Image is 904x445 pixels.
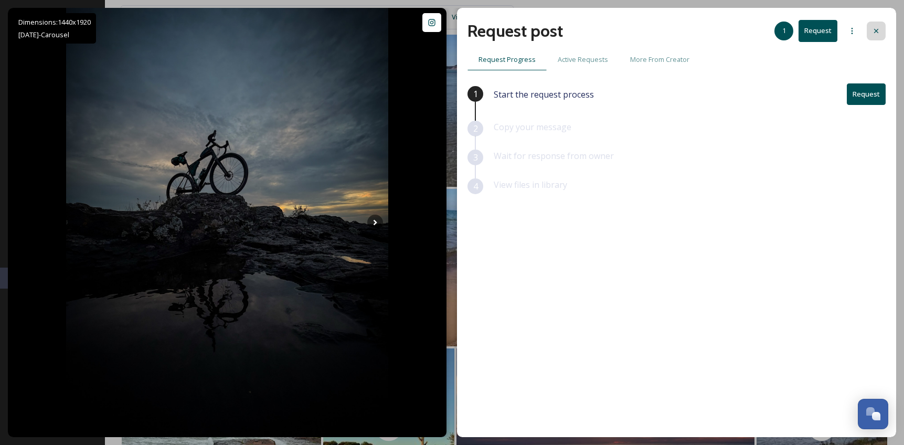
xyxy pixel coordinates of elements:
[473,88,478,100] span: 1
[473,180,478,193] span: 4
[473,122,478,135] span: 2
[782,26,786,36] span: 1
[858,399,888,429] button: Open Chat
[558,55,608,65] span: Active Requests
[494,179,567,190] span: View files in library
[494,88,594,101] span: Start the request process
[66,8,388,437] img: 2377: OctoberAwakens
[799,20,837,41] button: Request
[473,151,478,164] span: 3
[494,121,571,133] span: Copy your message
[847,83,886,105] button: Request
[494,150,614,162] span: Wait for response from owner
[478,55,536,65] span: Request Progress
[18,30,69,39] span: [DATE] - Carousel
[630,55,689,65] span: More From Creator
[467,18,563,44] h2: Request post
[18,17,91,27] span: Dimensions: 1440 x 1920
